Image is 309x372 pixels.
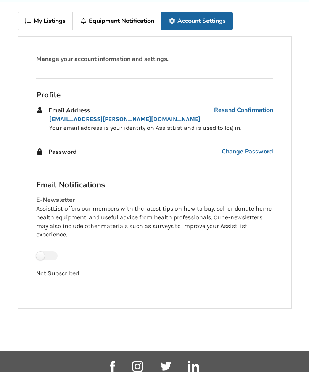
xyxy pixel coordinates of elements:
p: [EMAIL_ADDRESS][PERSON_NAME][DOMAIN_NAME] [49,115,273,124]
p: Your email address is your identity on AssistList and is used to log in. [49,124,273,133]
p: AssistList offers our members with the latest tips on how to buy, sell or donate home health equi... [36,205,273,239]
div: Email Notifications [36,180,273,190]
div: Profile [36,90,273,100]
span: Change Password [222,148,273,156]
span: E-Newsletter [36,196,75,204]
span: Password [48,148,77,156]
a: My Listings [18,13,73,30]
a: Account Settings [161,13,233,30]
div: Manage your account information and settings. [36,55,273,64]
span: Email Address [48,107,90,115]
img: twitter_link [160,362,171,371]
a: Resend Confirmation [214,106,273,115]
a: Equipment Notification [73,13,161,30]
img: linkedin_link [188,361,199,372]
p: Not Subscribed [36,270,273,278]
